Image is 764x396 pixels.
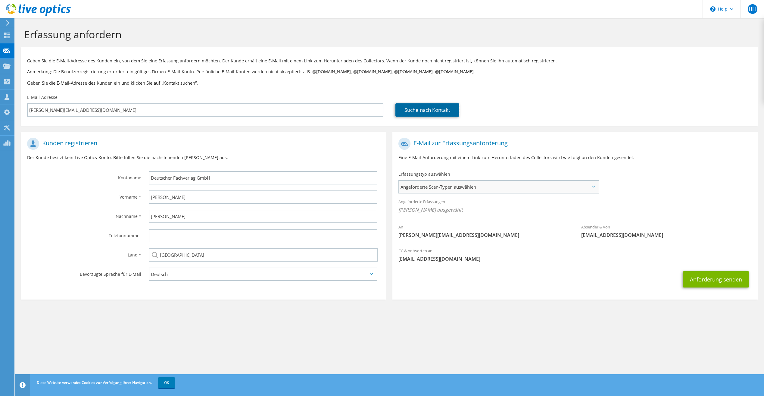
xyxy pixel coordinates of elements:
div: Angeforderte Erfassungen [392,195,758,218]
span: Angeforderte Scan-Typen auswählen [399,181,598,193]
label: Nachname * [27,210,141,219]
p: Der Kunde besitzt kein Live Optics-Konto. Bitte füllen Sie die nachstehenden [PERSON_NAME] aus. [27,154,380,161]
div: CC & Antworten an [392,244,758,265]
label: Land * [27,248,141,258]
h1: E-Mail zur Erfassungsanforderung [398,138,749,150]
svg: \n [710,6,716,12]
a: Suche nach Kontakt [395,103,459,117]
div: An [392,221,575,241]
p: Anmerkung: Die Benutzerregistrierung erfordert ein gültiges Firmen-E-Mail-Konto. Persönliche E-Ma... [27,68,752,75]
a: OK [158,377,175,388]
p: Geben Sie die E-Mail-Adresse des Kunden ein, von dem Sie eine Erfassung anfordern möchten. Der Ku... [27,58,752,64]
label: Telefonnummer [27,229,141,239]
div: Absender & Von [575,221,758,241]
h1: Erfassung anfordern [24,28,752,41]
p: Eine E-Mail-Anforderung mit einem Link zum Herunterladen des Collectors wird wie folgt an den Kun... [398,154,752,161]
span: [PERSON_NAME] ausgewählt [398,206,752,213]
label: Bevorzugte Sprache für E-Mail [27,268,141,277]
span: HH [748,4,757,14]
h3: Geben Sie die E-Mail-Adresse des Kunden ein und klicken Sie auf „Kontakt suchen“. [27,80,752,86]
span: [EMAIL_ADDRESS][DOMAIN_NAME] [398,256,752,262]
span: Diese Website verwendet Cookies zur Verfolgung Ihrer Navigation. [37,380,152,385]
h1: Kunden registrieren [27,138,377,150]
label: Vorname * [27,190,141,200]
label: E-Mail-Adresse [27,94,58,100]
span: [PERSON_NAME][EMAIL_ADDRESS][DOMAIN_NAME] [398,232,569,238]
button: Anforderung senden [683,271,749,288]
label: Erfassungstyp auswählen [398,171,450,177]
label: Kontoname [27,171,141,181]
span: [EMAIL_ADDRESS][DOMAIN_NAME] [581,232,752,238]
